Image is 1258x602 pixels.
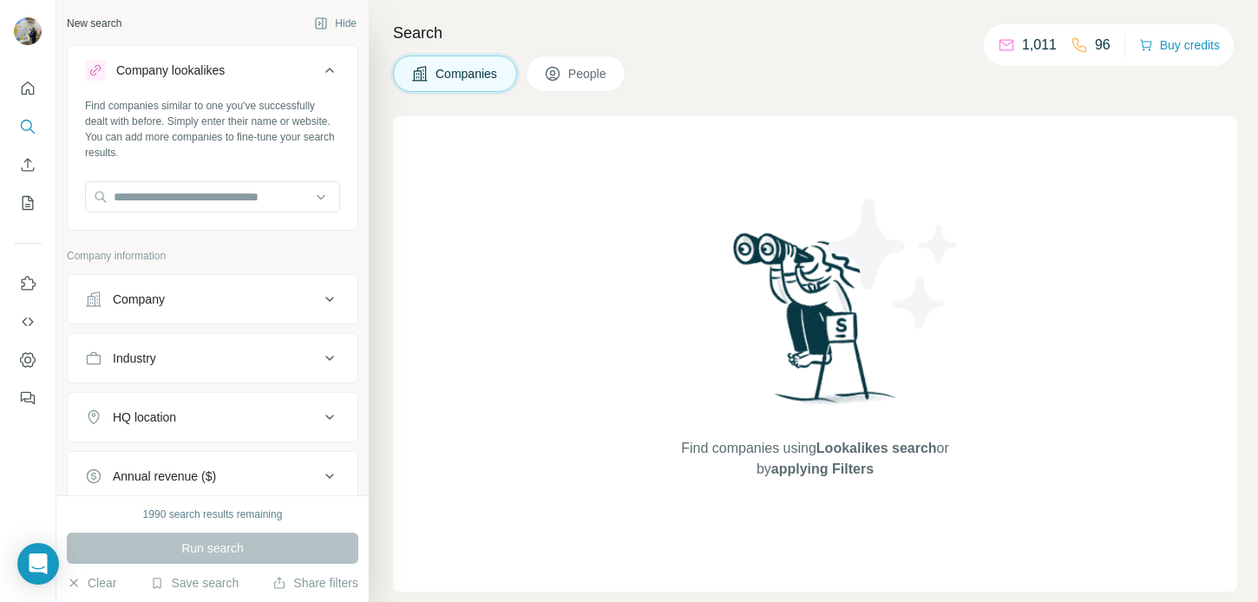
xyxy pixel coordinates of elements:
img: Avatar [14,17,42,45]
button: Search [14,111,42,142]
div: Open Intercom Messenger [17,543,59,585]
button: Industry [68,337,357,379]
span: applying Filters [771,461,874,476]
button: Save search [150,574,239,592]
div: New search [67,16,121,31]
span: Lookalikes search [816,441,937,455]
p: 96 [1095,35,1111,56]
div: 1990 search results remaining [143,507,283,522]
div: Annual revenue ($) [113,468,216,485]
button: Dashboard [14,344,42,376]
button: Company [68,278,357,320]
button: Buy credits [1139,33,1220,57]
button: Annual revenue ($) [68,455,357,497]
button: Hide [302,10,369,36]
div: Company [113,291,165,308]
button: Share filters [272,574,358,592]
p: Company information [67,248,358,264]
button: Use Surfe on LinkedIn [14,268,42,299]
img: Surfe Illustration - Woman searching with binoculars [725,228,906,422]
button: Clear [67,574,116,592]
div: Find companies similar to one you've successfully dealt with before. Simply enter their name or w... [85,98,340,160]
button: Feedback [14,383,42,414]
span: People [568,65,608,82]
p: 1,011 [1022,35,1057,56]
div: HQ location [113,409,176,426]
span: Find companies using or by [676,438,953,480]
button: My lists [14,187,42,219]
div: Company lookalikes [116,62,225,79]
button: Enrich CSV [14,149,42,180]
span: Companies [436,65,499,82]
button: Company lookalikes [68,49,357,98]
img: Surfe Illustration - Stars [816,186,972,342]
button: HQ location [68,396,357,438]
div: Industry [113,350,156,367]
h4: Search [393,21,1237,45]
button: Quick start [14,73,42,104]
button: Use Surfe API [14,306,42,337]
